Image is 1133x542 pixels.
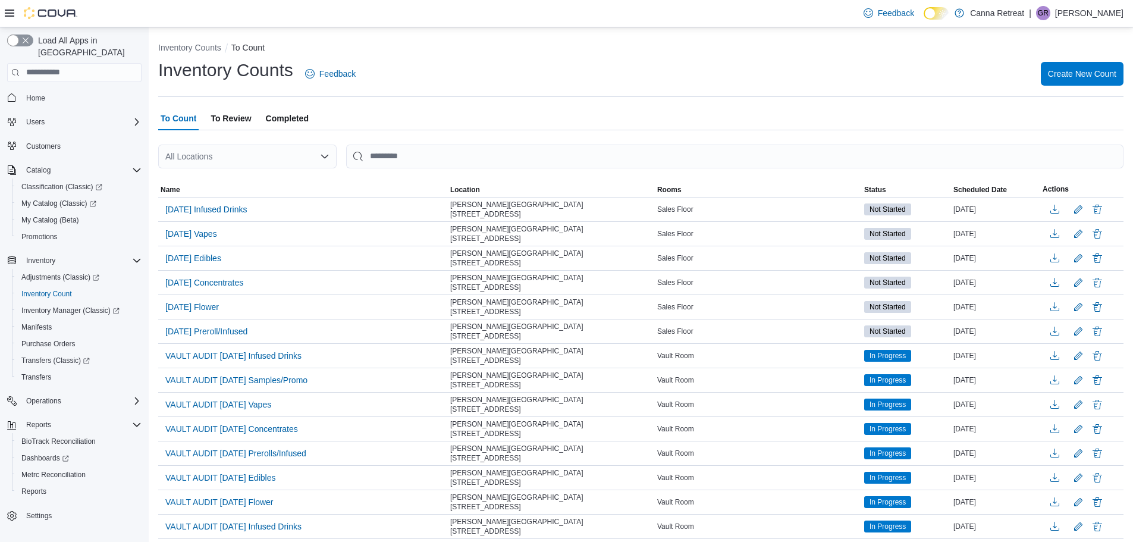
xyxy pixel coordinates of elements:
[1071,298,1085,316] button: Edit count details
[319,68,356,80] span: Feedback
[1090,227,1104,241] button: Delete
[158,58,293,82] h1: Inventory Counts
[951,471,1040,485] div: [DATE]
[21,394,66,408] button: Operations
[655,373,862,387] div: Vault Room
[1071,493,1085,511] button: Edit count details
[1090,324,1104,339] button: Delete
[951,275,1040,290] div: [DATE]
[864,185,886,195] span: Status
[450,517,652,536] span: [PERSON_NAME][GEOGRAPHIC_DATA][STREET_ADDRESS]
[870,399,906,410] span: In Progress
[21,115,49,129] button: Users
[17,230,62,244] a: Promotions
[21,215,79,225] span: My Catalog (Beta)
[951,373,1040,387] div: [DATE]
[1071,444,1085,462] button: Edit count details
[21,253,60,268] button: Inventory
[655,183,862,197] button: Rooms
[450,273,652,292] span: [PERSON_NAME][GEOGRAPHIC_DATA][STREET_ADDRESS]
[161,225,222,243] button: [DATE] Vapes
[864,374,911,386] span: In Progress
[655,349,862,363] div: Vault Room
[161,200,252,218] button: [DATE] Infused Drinks
[1071,322,1085,340] button: Edit count details
[17,370,56,384] a: Transfers
[21,339,76,349] span: Purchase Orders
[17,484,142,499] span: Reports
[450,224,652,243] span: [PERSON_NAME][GEOGRAPHIC_DATA][STREET_ADDRESS]
[1090,349,1104,363] button: Delete
[1041,62,1123,86] button: Create New Count
[17,213,84,227] a: My Catalog (Beta)
[21,509,57,523] a: Settings
[12,212,146,228] button: My Catalog (Beta)
[1038,6,1049,20] span: GR
[1090,300,1104,314] button: Delete
[448,183,655,197] button: Location
[951,446,1040,460] div: [DATE]
[1043,184,1069,194] span: Actions
[211,106,251,130] span: To Review
[161,322,252,340] button: [DATE] Preroll/Infused
[21,418,56,432] button: Reports
[165,252,221,264] span: [DATE] Edibles
[161,347,306,365] button: VAULT AUDIT [DATE] Infused Drinks
[870,228,906,239] span: Not Started
[870,253,906,264] span: Not Started
[655,471,862,485] div: Vault Room
[655,251,862,265] div: Sales Floor
[165,277,243,289] span: [DATE] Concentrates
[657,185,682,195] span: Rooms
[1071,396,1085,413] button: Edit count details
[951,495,1040,509] div: [DATE]
[17,320,57,334] a: Manifests
[655,446,862,460] div: Vault Room
[864,472,911,484] span: In Progress
[17,337,80,351] a: Purchase Orders
[21,322,52,332] span: Manifests
[17,270,104,284] a: Adjustments (Classic)
[864,277,911,289] span: Not Started
[870,472,906,483] span: In Progress
[158,42,1123,56] nav: An example of EuiBreadcrumbs
[870,204,906,215] span: Not Started
[1071,200,1085,218] button: Edit count details
[26,117,45,127] span: Users
[1071,518,1085,535] button: Edit count details
[1071,469,1085,487] button: Edit count details
[655,275,862,290] div: Sales Floor
[12,450,146,466] a: Dashboards
[21,182,102,192] span: Classification (Classic)
[346,145,1123,168] input: This is a search bar. After typing your query, hit enter to filter the results lower in the page.
[859,1,919,25] a: Feedback
[951,324,1040,339] div: [DATE]
[17,287,77,301] a: Inventory Count
[12,319,146,336] button: Manifests
[951,519,1040,534] div: [DATE]
[161,371,312,389] button: VAULT AUDIT [DATE] Samples/Promo
[17,303,142,318] span: Inventory Manager (Classic)
[953,185,1007,195] span: Scheduled Date
[21,453,69,463] span: Dashboards
[17,196,101,211] a: My Catalog (Classic)
[300,62,360,86] a: Feedback
[21,253,142,268] span: Inventory
[450,419,652,438] span: [PERSON_NAME][GEOGRAPHIC_DATA][STREET_ADDRESS]
[951,227,1040,241] div: [DATE]
[21,139,142,153] span: Customers
[1071,371,1085,389] button: Edit count details
[870,497,906,507] span: In Progress
[1090,275,1104,290] button: Delete
[870,302,906,312] span: Not Started
[12,269,146,286] a: Adjustments (Classic)
[26,420,51,430] span: Reports
[655,227,862,241] div: Sales Floor
[450,249,652,268] span: [PERSON_NAME][GEOGRAPHIC_DATA][STREET_ADDRESS]
[21,163,55,177] button: Catalog
[1071,274,1085,292] button: Edit count details
[450,346,652,365] span: [PERSON_NAME][GEOGRAPHIC_DATA][STREET_ADDRESS]
[17,180,142,194] span: Classification (Classic)
[165,228,217,240] span: [DATE] Vapes
[21,91,50,105] a: Home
